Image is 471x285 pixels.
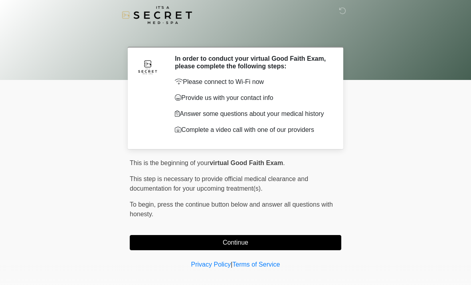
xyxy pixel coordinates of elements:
p: Answer some questions about your medical history [175,109,329,119]
p: Please connect to Wi-Fi now [175,77,329,87]
img: Agent Avatar [136,55,160,79]
a: Terms of Service [232,261,280,268]
h2: In order to conduct your virtual Good Faith Exam, please complete the following steps: [175,55,329,70]
a: | [231,261,232,268]
p: Provide us with your contact info [175,93,329,103]
h1: ‎ ‎ [124,29,347,44]
span: To begin, [130,201,157,208]
span: This is the beginning of your [130,159,210,166]
button: Continue [130,235,341,250]
img: It's A Secret Med Spa Logo [122,6,192,24]
a: Privacy Policy [191,261,231,268]
span: . [283,159,285,166]
p: Complete a video call with one of our providers [175,125,329,135]
span: press the continue button below and answer all questions with honesty. [130,201,333,217]
strong: virtual Good Faith Exam [210,159,283,166]
span: This step is necessary to provide official medical clearance and documentation for your upcoming ... [130,175,308,192]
